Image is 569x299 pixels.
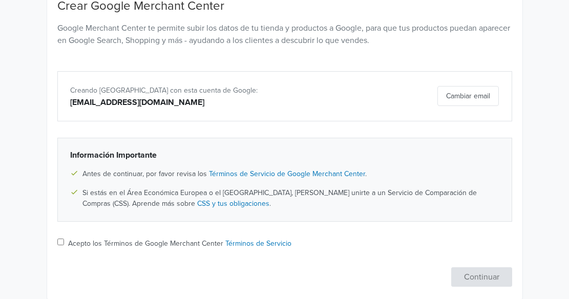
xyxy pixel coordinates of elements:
[197,199,269,208] a: CSS y tus obligaciones
[225,239,291,248] a: Términos de Servicio
[70,86,258,95] span: Creando [GEOGRAPHIC_DATA] con esta cuenta de Google:
[82,168,367,179] span: Antes de continuar, por favor revisa los .
[70,96,351,109] div: [EMAIL_ADDRESS][DOMAIN_NAME]
[70,151,499,160] h6: Información Importante
[68,238,291,249] label: Acepto los Términos de Google Merchant Center
[82,187,499,209] span: Si estás en el Área Económica Europea o el [GEOGRAPHIC_DATA], [PERSON_NAME] unirte a un Servicio ...
[437,86,499,106] button: Cambiar email
[209,169,365,178] a: Términos de Servicio de Google Merchant Center
[57,22,512,47] p: Google Merchant Center te permite subir los datos de tu tienda y productos a Google, para que tus...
